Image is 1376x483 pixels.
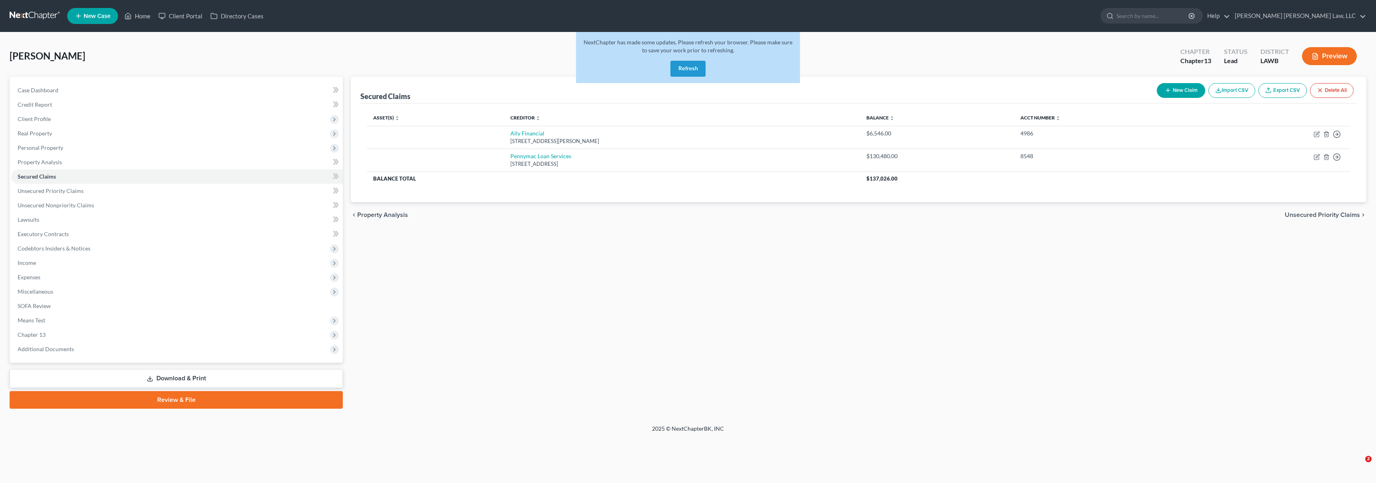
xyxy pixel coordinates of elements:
span: Property Analysis [18,159,62,165]
span: SOFA Review [18,302,51,309]
a: Credit Report [11,97,343,112]
input: Search by name... [1116,8,1190,23]
span: Lawsuits [18,216,39,223]
span: Personal Property [18,144,63,151]
a: SOFA Review [11,299,343,313]
span: [PERSON_NAME] [10,50,85,62]
span: Secured Claims [18,173,56,180]
span: Income [18,259,36,266]
div: $6,546.00 [866,129,1008,137]
a: Case Dashboard [11,83,343,97]
a: Unsecured Priority Claims [11,184,343,198]
span: Property Analysis [357,212,408,218]
th: Balance Total [367,171,860,186]
div: 2025 © NextChapterBK, INC [460,425,916,439]
span: Client Profile [18,115,51,122]
button: Preview [1302,47,1357,65]
a: Acct Number unfold_more [1020,115,1060,121]
span: Means Test [18,317,45,324]
i: chevron_right [1360,212,1366,218]
span: Case Dashboard [18,87,58,93]
a: Secured Claims [11,169,343,184]
a: Creditor unfold_more [510,115,540,121]
span: New Case [84,13,110,19]
div: $130,480.00 [866,152,1008,160]
div: [STREET_ADDRESS] [510,160,854,168]
a: Asset(s) unfold_more [373,115,400,121]
div: 4986 [1020,129,1192,137]
a: Client Portal [154,9,206,23]
span: Codebtors Insiders & Notices [18,245,90,252]
a: Pennymac Loan Services [510,153,571,159]
a: Lawsuits [11,213,343,227]
a: Review & File [10,391,343,409]
span: Real Property [18,130,52,137]
a: Unsecured Nonpriority Claims [11,198,343,213]
div: Chapter [1180,47,1211,56]
iframe: Intercom live chat [1349,456,1368,475]
button: New Claim [1157,83,1205,98]
div: Secured Claims [360,91,410,101]
a: Home [120,9,154,23]
div: [STREET_ADDRESS][PERSON_NAME] [510,137,854,145]
a: Download & Print [10,369,343,388]
span: Miscellaneous [18,288,53,295]
i: chevron_left [351,212,357,218]
div: District [1260,47,1289,56]
div: 8548 [1020,152,1192,160]
span: Executory Contracts [18,231,69,237]
a: Property Analysis [11,155,343,169]
i: unfold_more [890,116,894,121]
i: unfold_more [1056,116,1060,121]
span: $137,026.00 [866,175,898,182]
a: Export CSV [1258,83,1307,98]
a: Help [1203,9,1230,23]
div: Lead [1224,56,1248,66]
i: unfold_more [395,116,400,121]
span: Unsecured Priority Claims [18,187,84,194]
i: unfold_more [536,116,540,121]
span: Unsecured Nonpriority Claims [18,202,94,209]
div: Status [1224,47,1248,56]
a: [PERSON_NAME] [PERSON_NAME] Law, LLC [1231,9,1366,23]
span: NextChapter has made some updates. Please refresh your browser. Please make sure to save your wor... [584,39,792,54]
a: Ally Financial [510,130,544,137]
a: Directory Cases [206,9,268,23]
span: Chapter 13 [18,331,46,338]
span: 13 [1204,57,1211,64]
a: Executory Contracts [11,227,343,241]
span: Unsecured Priority Claims [1285,212,1360,218]
button: Unsecured Priority Claims chevron_right [1285,212,1366,218]
button: chevron_left Property Analysis [351,212,408,218]
a: Balance unfold_more [866,115,894,121]
button: Delete All [1310,83,1354,98]
span: Credit Report [18,101,52,108]
div: Chapter [1180,56,1211,66]
span: 2 [1365,456,1372,462]
button: Import CSV [1208,83,1255,98]
span: Additional Documents [18,346,74,352]
div: LAWB [1260,56,1289,66]
button: Refresh [670,61,706,77]
span: Expenses [18,274,40,280]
